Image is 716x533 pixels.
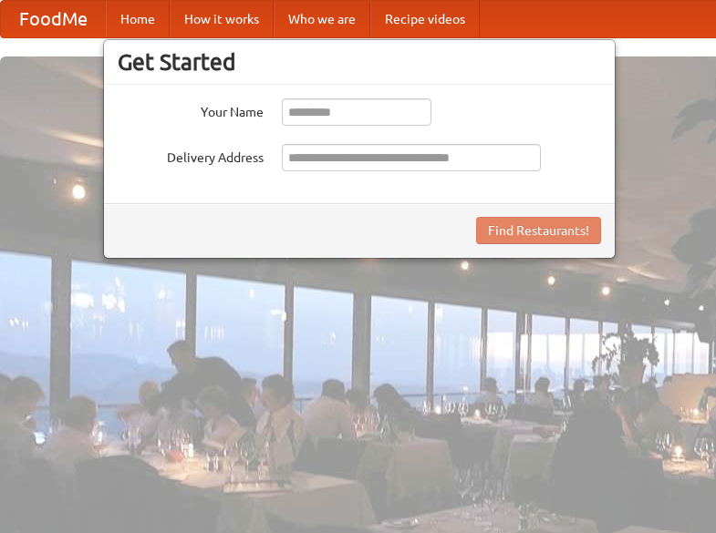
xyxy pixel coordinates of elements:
[370,1,480,37] a: Recipe videos
[274,1,370,37] a: Who we are
[170,1,274,37] a: How it works
[118,48,601,76] h3: Get Started
[118,98,264,121] label: Your Name
[1,1,106,37] a: FoodMe
[476,217,601,244] button: Find Restaurants!
[106,1,170,37] a: Home
[118,144,264,167] label: Delivery Address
